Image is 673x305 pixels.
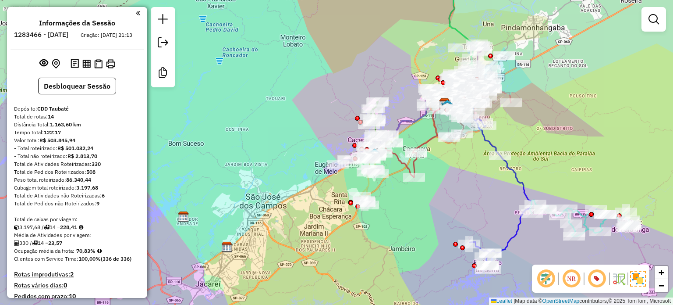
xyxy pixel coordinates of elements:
strong: 330 [92,161,101,167]
span: Exibir deslocamento [535,268,556,289]
span: Exibir número da rota [586,268,607,289]
button: Desbloquear Sessão [38,78,116,94]
a: Criar modelo [154,64,172,84]
strong: R$ 501.032,24 [57,145,93,151]
div: Total de Atividades não Roteirizadas: [14,192,140,200]
strong: 9 [96,200,99,207]
strong: 6 [102,192,105,199]
div: Média de Atividades por viagem: [14,231,140,239]
div: Depósito: [14,105,140,113]
h4: Informações da Sessão [39,19,115,27]
div: Valor total: [14,136,140,144]
img: FAD TBT [442,99,453,111]
button: Centralizar mapa no depósito ou ponto de apoio [50,57,62,71]
span: Ocupação média da frota: [14,248,74,254]
a: Clique aqui para minimizar o painel [136,8,140,18]
button: Exibir sessão original [38,57,50,71]
span: Ocultar NR [561,268,582,289]
span: − [659,280,664,291]
i: Meta Caixas/viagem: 223,30 Diferença: 5,11 [79,225,83,230]
a: Nova sessão e pesquisa [154,11,172,30]
h4: Pedidos com prazo: [14,293,76,300]
a: Exportar sessão [154,34,172,54]
strong: 23,57 [48,240,62,246]
span: + [659,267,664,278]
a: Zoom out [655,279,668,292]
strong: 10 [69,292,76,300]
strong: 508 [86,169,96,175]
div: - Total não roteirizado: [14,152,140,160]
button: Logs desbloquear sessão [69,57,81,71]
button: Imprimir Rotas [104,57,117,70]
i: Total de Atividades [14,240,19,246]
img: CDD Taubaté [439,98,450,109]
div: Peso total roteirizado: [14,176,140,184]
a: Zoom in [655,266,668,279]
strong: 122:17 [44,129,61,136]
strong: 0 [64,281,67,289]
a: OpenStreetMap [542,298,580,304]
strong: 86.340,44 [66,176,91,183]
strong: 2 [70,270,74,278]
i: Total de rotas [44,225,50,230]
div: Total de Pedidos Roteirizados: [14,168,140,176]
img: Fluxo de ruas [612,272,626,286]
em: Média calculada utilizando a maior ocupação (%Peso ou %Cubagem) de cada rota da sessão. Rotas cro... [97,248,102,254]
h6: 1283466 - [DATE] [14,31,68,39]
strong: 100,00% [78,255,101,262]
img: CDI Jacareí [178,211,189,222]
img: Exibir/Ocultar setores [630,271,646,287]
div: Atividade não roteirizada - MERCADINHO COUTO [493,51,515,60]
div: Total de caixas por viagem: [14,215,140,223]
h4: Rotas improdutivas: [14,271,140,278]
strong: 14 [48,113,54,120]
strong: CDD Taubaté [37,105,69,112]
div: Atividade não roteirizada - JOSE EDUARDO DA SILV [448,43,470,52]
strong: 70,83% [76,248,96,254]
a: Exibir filtros [645,11,662,28]
div: 330 / 14 = [14,239,140,247]
button: Visualizar Romaneio [92,57,104,70]
strong: 3.197,68 [76,184,98,191]
div: Total de rotas: [14,113,140,121]
span: | [514,298,515,304]
strong: R$ 2.813,70 [67,153,97,159]
strong: 228,41 [60,224,77,230]
strong: 1.163,60 km [50,121,81,128]
strong: R$ 503.845,94 [39,137,75,144]
img: CDD São José dos Campos [221,241,233,253]
img: Novo CDD [369,148,380,159]
div: Criação: [DATE] 21:13 [77,31,136,39]
div: - Total roteirizado: [14,144,140,152]
strong: (336 de 336) [101,255,131,262]
div: Tempo total: [14,129,140,136]
a: Leaflet [491,298,512,304]
i: Cubagem total roteirizado [14,225,19,230]
div: Distância Total: [14,121,140,129]
div: 3.197,68 / 14 = [14,223,140,231]
div: Cubagem total roteirizado: [14,184,140,192]
div: Total de Atividades Roteirizadas: [14,160,140,168]
div: Total de Pedidos não Roteirizados: [14,200,140,208]
span: Clientes com Service Time: [14,255,78,262]
button: Visualizar relatório de Roteirização [81,57,92,69]
i: Total de rotas [32,240,38,246]
h4: Rotas vários dias: [14,282,140,289]
div: Map data © contributors,© 2025 TomTom, Microsoft [489,298,673,305]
